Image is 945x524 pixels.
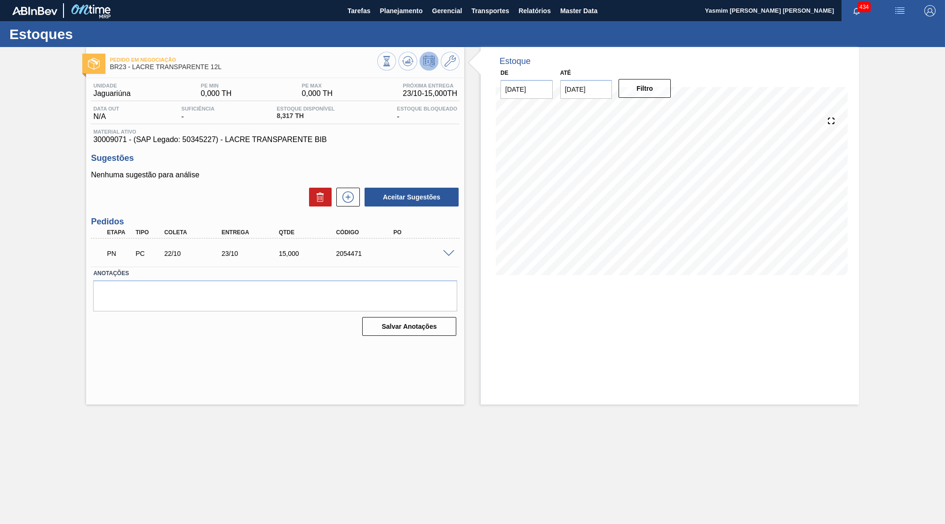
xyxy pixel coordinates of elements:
span: 0,000 TH [201,89,232,98]
span: Transportes [471,5,509,16]
h1: Estoques [9,29,176,40]
div: 23/10/2025 [219,250,284,257]
label: De [500,70,508,76]
span: Tarefas [348,5,371,16]
span: Master Data [560,5,597,16]
div: Pedido de Compra [133,250,163,257]
div: Código [334,229,398,236]
div: 22/10/2025 [162,250,226,257]
input: dd/mm/yyyy [500,80,553,99]
span: 0,000 TH [302,89,333,98]
div: Aceitar Sugestões [360,187,460,207]
h3: Sugestões [91,153,460,163]
span: 8,317 TH [277,112,334,119]
div: Excluir Sugestões [304,188,332,206]
button: Desprogramar Estoque [420,52,438,71]
p: Nenhuma sugestão para análise [91,171,460,179]
span: Relatórios [518,5,550,16]
span: PE MAX [302,83,333,88]
img: Logout [924,5,936,16]
img: TNhmsLtSVTkK8tSr43FrP2fwEKptu5GPRR3wAAAABJRU5ErkJggg== [12,7,57,15]
span: 23/10 - 15,000 TH [403,89,457,98]
span: Unidade [93,83,130,88]
button: Notificações [842,4,872,17]
span: Material ativo [93,129,457,135]
button: Ir ao Master Data / Geral [441,52,460,71]
div: Coleta [162,229,226,236]
span: 30009071 - (SAP Legado: 50345227) - LACRE TRANSPARENTE BIB [93,135,457,144]
button: Visão Geral dos Estoques [377,52,396,71]
span: Planejamento [380,5,422,16]
div: Qtde [277,229,341,236]
img: userActions [894,5,905,16]
span: Suficiência [182,106,214,111]
button: Atualizar Gráfico [398,52,417,71]
button: Filtro [619,79,671,98]
span: Estoque Bloqueado [397,106,457,111]
span: Pedido em Negociação [110,57,377,63]
div: Nova sugestão [332,188,360,206]
button: Aceitar Sugestões [365,188,459,206]
div: N/A [91,106,121,121]
button: Salvar Anotações [362,317,456,336]
div: Estoque [500,56,531,66]
label: Anotações [93,267,457,280]
span: Jaguariúna [93,89,130,98]
span: Próxima Entrega [403,83,457,88]
span: Estoque Disponível [277,106,334,111]
div: - [395,106,460,121]
span: Data out [93,106,119,111]
span: 434 [858,2,871,12]
span: Gerencial [432,5,462,16]
img: Ícone [88,58,100,70]
div: 15,000 [277,250,341,257]
h3: Pedidos [91,217,460,227]
label: Até [560,70,571,76]
div: Entrega [219,229,284,236]
div: Pedido em Negociação [104,243,135,264]
span: BR23 - LACRE TRANSPARENTE 12L [110,64,377,71]
input: dd/mm/yyyy [560,80,612,99]
div: 2054471 [334,250,398,257]
div: Tipo [133,229,163,236]
div: Etapa [104,229,135,236]
span: PE MIN [201,83,232,88]
div: PO [391,229,455,236]
div: - [179,106,217,121]
p: PN [107,250,132,257]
